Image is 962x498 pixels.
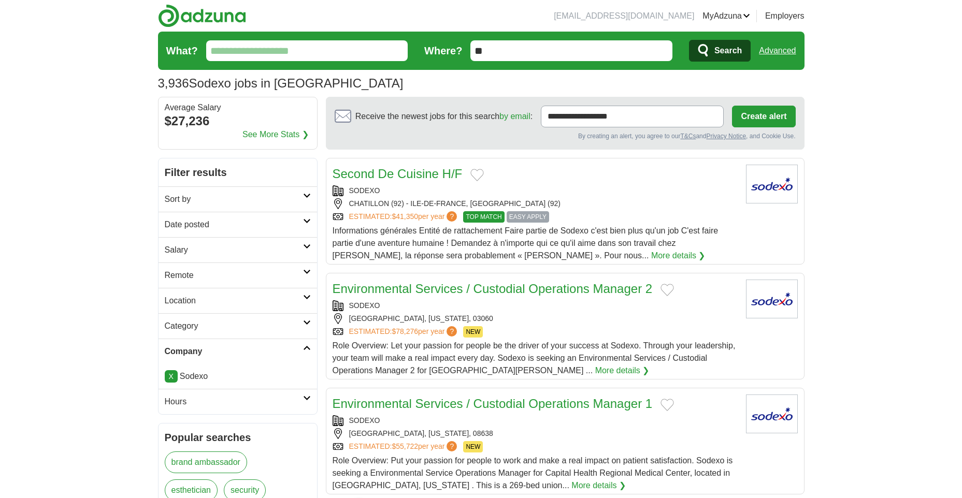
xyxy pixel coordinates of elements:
span: ? [447,441,457,451]
a: Sort by [159,186,317,212]
h2: Filter results [159,158,317,186]
a: Environmental Services / Custodial Operations Manager 2 [333,282,653,296]
a: SODEXO [349,416,380,424]
a: Environmental Services / Custodial Operations Manager 1 [333,397,653,411]
a: Salary [159,237,317,262]
a: More details ❯ [651,250,706,262]
h2: Remote [165,269,303,282]
button: Create alert [732,106,795,127]
span: EASY APPLY [507,211,549,223]
span: Role Overview: Let your passion for people be the driver of your success at Sodexo. Through your ... [333,341,736,375]
h2: Date posted [165,218,303,231]
span: Search [714,40,742,61]
h2: Sort by [165,193,303,206]
a: T&Cs [680,133,696,140]
a: See More Stats ❯ [242,128,309,141]
h2: Company [165,345,303,358]
label: Where? [424,43,462,58]
a: ESTIMATED:$55,722per year? [349,441,460,452]
a: X [165,370,178,383]
a: Second De Cuisine H/F [333,167,463,181]
a: Remote [159,262,317,288]
li: [EMAIL_ADDRESS][DOMAIN_NAME] [554,10,694,22]
span: ? [447,211,457,222]
button: Search [689,40,751,62]
a: More details ❯ [595,364,650,377]
span: 3,936 [158,74,189,93]
span: NEW [463,326,483,338]
a: Location [159,288,317,313]
div: [GEOGRAPHIC_DATA], [US_STATE], 08638 [333,428,738,439]
button: Add to favorite jobs [470,169,484,181]
a: Company [159,339,317,364]
div: CHATILLON (92) - ILE-DE-FRANCE, [GEOGRAPHIC_DATA] (92) [333,198,738,209]
span: $55,722 [392,442,418,450]
button: Add to favorite jobs [661,399,674,411]
h2: Salary [165,244,303,256]
div: Average Salary [165,104,311,112]
div: [GEOGRAPHIC_DATA], [US_STATE], 03060 [333,313,738,324]
h2: Location [165,295,303,307]
li: Sodexo [165,370,311,383]
span: Informations générales Entité de rattachement Faire partie de Sodexo c'est bien plus qu'un job C'... [333,226,719,260]
h2: Category [165,320,303,332]
h2: Hours [165,396,303,408]
a: Employers [765,10,805,22]
span: Role Overview: Put your passion for people to work and make a real impact on patient satisfaction... [333,456,733,490]
span: TOP MATCH [463,211,504,223]
button: Add to favorite jobs [661,284,674,296]
a: SODEXO [349,186,380,195]
a: brand ambassador [165,451,247,473]
a: SODEXO [349,301,380,310]
label: What? [166,43,198,58]
img: Sodexo logo [746,280,798,318]
div: By creating an alert, you agree to our and , and Cookie Use. [335,131,796,141]
h1: Sodexo jobs in [GEOGRAPHIC_DATA] [158,76,404,90]
a: by email [499,112,530,121]
h2: Popular searches [165,430,311,445]
img: Adzuna logo [158,4,246,27]
a: Hours [159,389,317,414]
div: $27,236 [165,112,311,130]
span: $78,276 [392,327,418,335]
span: NEW [463,441,483,452]
img: Sodexo logo [746,394,798,433]
a: Date posted [159,212,317,237]
span: Receive the newest jobs for this search : [355,110,533,123]
span: $41,350 [392,212,418,221]
a: Category [159,313,317,339]
img: Sodexo logo [746,165,798,203]
a: Privacy Notice [706,133,746,140]
a: MyAdzuna [702,10,750,22]
span: ? [447,326,457,336]
a: Advanced [759,40,796,61]
a: ESTIMATED:$41,350per year? [349,211,460,223]
a: More details ❯ [571,479,626,492]
a: ESTIMATED:$78,276per year? [349,326,460,338]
